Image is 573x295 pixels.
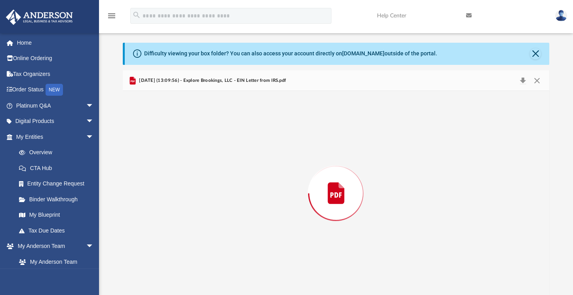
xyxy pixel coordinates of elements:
img: Anderson Advisors Platinum Portal [4,9,75,25]
a: Overview [11,145,106,161]
a: Home [6,35,106,51]
a: Platinum Q&Aarrow_drop_down [6,98,106,113]
a: Order StatusNEW [6,82,106,98]
span: arrow_drop_down [86,129,102,145]
div: Difficulty viewing your box folder? You can also access your account directly on outside of the p... [144,49,437,58]
span: arrow_drop_down [86,238,102,255]
a: Tax Organizers [6,66,106,82]
a: CTA Hub [11,160,106,176]
a: My Anderson Team [11,254,98,270]
a: Tax Due Dates [11,223,106,238]
span: arrow_drop_down [86,113,102,130]
i: search [132,11,141,19]
a: [DOMAIN_NAME] [342,50,385,57]
button: Close [530,48,541,59]
button: Download [516,75,530,86]
img: User Pic [555,10,567,21]
a: My Entitiesarrow_drop_down [6,129,106,145]
a: menu [107,15,116,21]
a: Online Ordering [6,51,106,66]
span: arrow_drop_down [86,98,102,114]
span: [DATE] (13:09:56) - Explore Brookings, LLC - EIN Letter from IRS.pdf [137,77,286,84]
a: My Anderson Teamarrow_drop_down [6,238,102,254]
a: Binder Walkthrough [11,191,106,207]
a: My Blueprint [11,207,102,223]
a: Entity Change Request [11,176,106,192]
a: Digital Productsarrow_drop_down [6,113,106,129]
i: menu [107,11,116,21]
div: NEW [46,84,63,96]
button: Close [530,75,544,86]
